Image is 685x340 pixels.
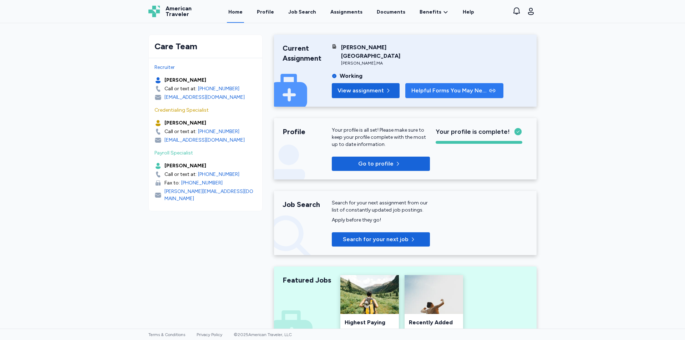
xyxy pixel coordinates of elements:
div: Care Team [154,41,257,52]
div: Recruiter [154,64,257,71]
div: Search for your next assignment from our list of constantly updated job postings. [332,199,430,214]
p: Your profile is all set! Please make sure to keep your profile complete with the most up to date ... [332,127,430,148]
div: [PERSON_NAME][GEOGRAPHIC_DATA] [341,43,430,60]
div: Apply before they go! [332,217,430,224]
a: [PHONE_NUMBER] [198,128,239,135]
div: [PERSON_NAME] [164,120,206,127]
div: Recently Added [409,318,459,327]
a: [PHONE_NUMBER] [198,85,239,92]
div: Job Search [288,9,316,16]
span: Benefits [420,9,441,16]
a: Terms & Conditions [148,332,185,337]
div: [EMAIL_ADDRESS][DOMAIN_NAME] [164,94,245,101]
span: Your profile is complete! [436,127,510,137]
div: [PERSON_NAME] [164,77,206,84]
a: Home [227,1,244,23]
div: [PERSON_NAME] , MA [341,60,430,66]
span: American Traveler [166,6,192,17]
img: Recently Added [405,275,463,314]
div: Working [340,72,362,80]
span: © 2025 American Traveler, LLC [234,332,292,337]
div: Profile [283,127,332,137]
div: [PERSON_NAME] [164,162,206,169]
div: Current Assignment [283,43,332,63]
span: Search for your next job [343,235,409,244]
div: [EMAIL_ADDRESS][DOMAIN_NAME] [164,137,245,144]
div: Payroll Specialist [154,149,257,157]
a: [PHONE_NUMBER] [198,171,239,178]
div: Job Search [283,199,332,209]
div: 43 openings [409,328,452,335]
div: Call or text at: [164,171,197,178]
span: View assignment [338,86,384,95]
p: Go to profile [358,159,394,168]
a: [PHONE_NUMBER] [181,179,223,187]
div: Call or text at: [164,128,197,135]
div: Fax to: [164,179,180,187]
a: Recently AddedRecently Added43 openings [405,275,463,340]
a: Privacy Policy [197,332,222,337]
span: Helpful Forms You May Need [411,86,488,95]
button: View assignment [332,83,400,98]
button: Search for your next job [332,232,430,247]
div: Call or text at: [164,85,197,92]
button: Go to profile [332,157,430,171]
button: Helpful Forms You May Need [405,83,503,98]
div: [PERSON_NAME][EMAIL_ADDRESS][DOMAIN_NAME] [164,188,257,202]
a: Highest PayingHighest Paying157 openings [340,275,399,340]
div: Highest Paying [345,318,395,327]
div: Credentialing Specialist [154,107,257,114]
div: 157 openings [345,328,387,335]
img: Logo [148,6,160,17]
div: Featured Jobs [283,275,332,285]
img: Highest Paying [340,275,399,314]
a: Benefits [420,9,448,16]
